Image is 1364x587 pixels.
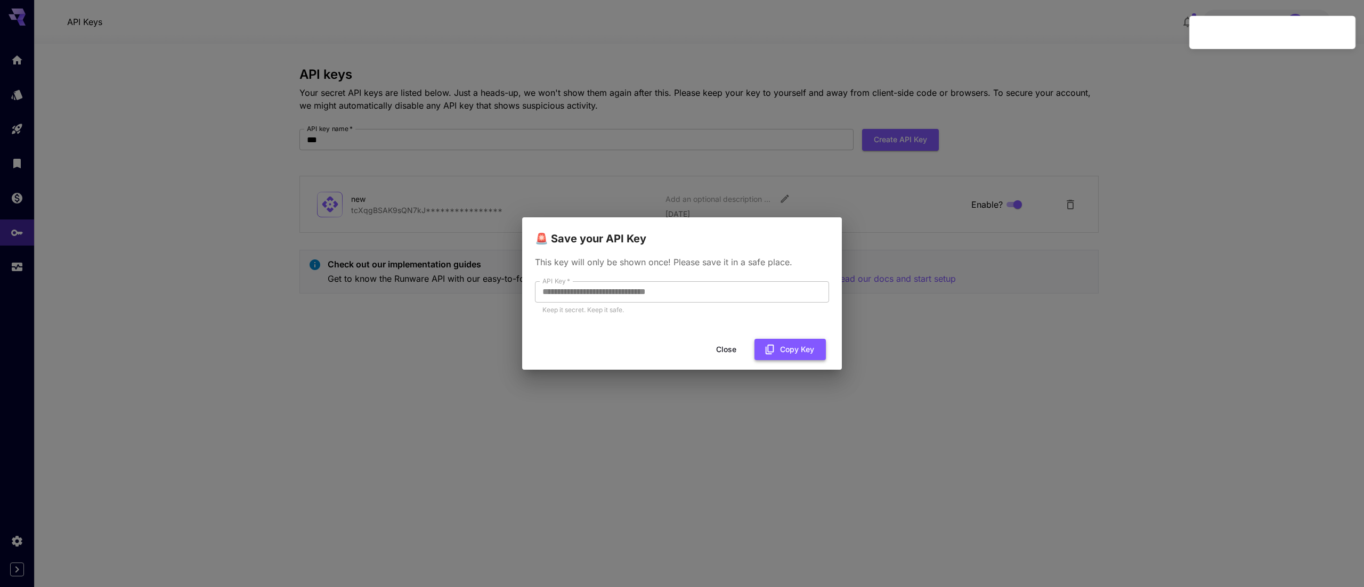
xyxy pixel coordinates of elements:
[535,256,829,268] p: This key will only be shown once! Please save it in a safe place.
[754,339,826,361] button: Copy Key
[542,276,570,286] label: API Key
[702,339,750,361] button: Close
[522,217,842,247] h2: 🚨 Save your API Key
[542,305,822,315] p: Keep it secret. Keep it safe.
